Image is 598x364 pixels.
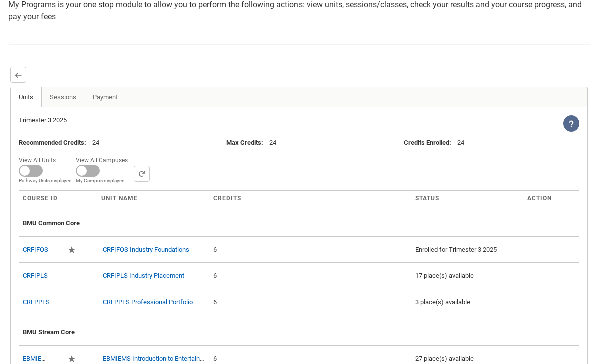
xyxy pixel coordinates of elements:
[404,139,457,146] span: :
[76,177,132,184] span: My Campus displayed
[19,115,299,125] div: Trimester 3 2025
[23,195,58,202] span: Course ID
[101,297,205,307] div: CRFPPFS Professional Portfolio
[84,87,126,107] a: Payment
[41,87,85,107] a: Sessions
[415,195,439,202] span: Status
[19,139,84,146] lightning-formatted-text: Recommended Credits
[527,195,552,202] span: Action
[213,297,407,307] div: 6
[103,246,189,253] a: CRFIFOS Industry Foundations
[101,354,205,364] div: EBMIEMS Introduction to Entertainment Management
[103,272,184,279] a: CRFIPLS Industry Placement
[76,154,132,165] span: View All Campuses
[101,195,138,202] span: Unit Name
[19,177,72,184] span: Pathway Units displayed
[213,354,407,364] div: 6
[101,245,205,255] div: CRFIFOS Industry Foundations
[213,355,217,362] c-enrollment-wizard-course-cell: 6
[23,298,50,306] a: CRFPPFS
[23,241,60,259] div: CRFIFOS
[415,271,519,281] div: 17 place(s) available
[213,195,241,202] span: Credits
[23,267,60,285] div: CRFIPLS
[213,298,217,306] c-enrollment-wizard-course-cell: 6
[563,119,579,127] span: View Help
[23,293,60,311] div: CRFPPFS
[226,139,261,146] lightning-formatted-text: Max Credits
[68,245,77,255] div: Required
[101,271,205,281] div: CRFIPLS Industry Placement
[23,219,80,227] span: BMU Common Core
[404,139,449,146] lightning-formatted-text: Credits Enrolled
[415,245,519,255] div: Enrolled for Trimester 3 2025
[23,328,75,336] span: BMU Stream Core
[103,355,253,362] a: EBMIEMS Introduction to Entertainment Management
[213,245,407,255] div: 6
[457,139,464,146] lightning-formatted-text: 24
[213,271,407,281] div: 6
[19,139,92,146] span: :
[23,272,48,279] a: CRFIPLS
[269,139,276,146] lightning-formatted-text: 24
[23,246,48,253] a: CRFIFOS
[8,39,590,49] img: REDU_GREY_LINE
[92,139,99,146] lightning-formatted-text: 24
[134,166,150,182] button: Search
[213,272,217,279] c-enrollment-wizard-course-cell: 6
[23,355,51,362] a: EBMIEMS
[226,139,269,146] span: :
[19,154,60,165] span: View All Units
[213,246,217,253] c-enrollment-wizard-course-cell: 6
[415,354,519,364] div: 27 place(s) available
[415,297,519,307] div: 3 place(s) available
[10,67,26,83] button: Back
[103,298,193,306] a: CRFPPFS Professional Portfolio
[11,87,42,107] a: Units
[563,115,579,132] lightning-icon: View Help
